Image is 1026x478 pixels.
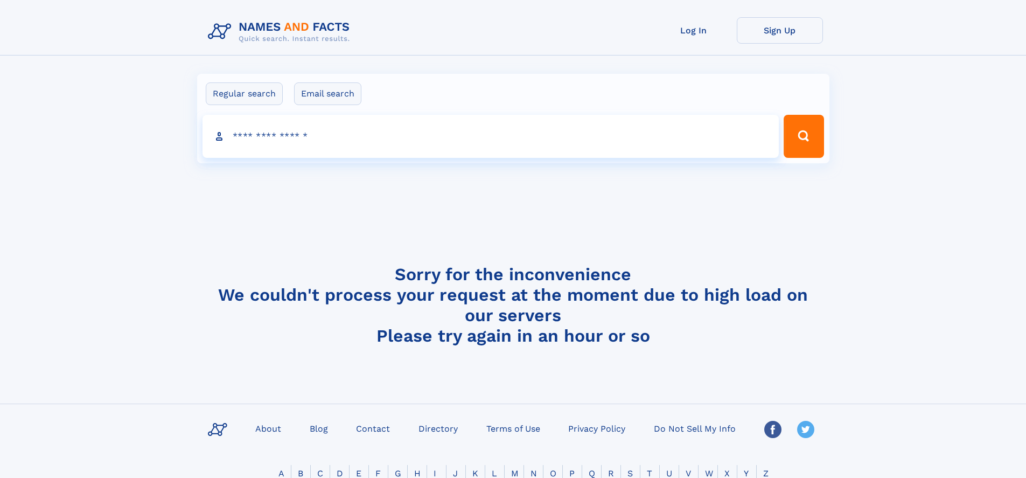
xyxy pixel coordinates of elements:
input: search input [203,115,779,158]
a: Privacy Policy [564,420,630,436]
img: Twitter [797,421,814,438]
img: Logo Names and Facts [204,17,359,46]
a: About [251,420,285,436]
label: Email search [294,82,361,105]
img: Facebook [764,421,781,438]
a: Terms of Use [482,420,545,436]
a: Contact [352,420,394,436]
a: Directory [414,420,462,436]
a: Blog [305,420,332,436]
a: Do Not Sell My Info [650,420,740,436]
h4: Sorry for the inconvenience We couldn't process your request at the moment due to high load on ou... [204,264,823,346]
label: Regular search [206,82,283,105]
a: Sign Up [737,17,823,44]
a: Log In [651,17,737,44]
button: Search Button [784,115,823,158]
